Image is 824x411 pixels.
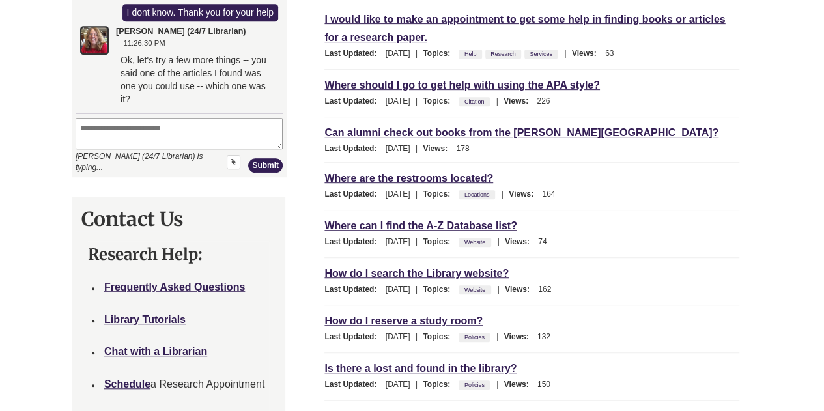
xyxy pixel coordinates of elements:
a: Frequently Asked Questions [104,281,245,292]
span: | [412,190,421,199]
a: Policies [462,330,487,345]
a: Help [462,47,479,61]
span: Views: [504,96,535,106]
span: [DATE] [386,144,410,153]
span: 226 [537,96,550,106]
button: Upload File [154,200,168,214]
span: Last Updated: [324,96,383,106]
span: | [412,49,421,58]
div: Chat actions [91,8,210,23]
span: 63 [605,49,614,58]
a: How do I search the Library website? [324,266,509,281]
span: Views: [509,190,540,199]
span: | [412,144,421,153]
ul: Topics: [459,190,498,199]
span: | [412,96,421,106]
span: Last Updated: [324,380,383,389]
ul: Topics: [459,380,493,389]
span: 162 [538,285,551,294]
span: [DATE] [386,49,410,58]
a: Schedule [104,378,150,390]
span: Topics: [423,285,457,294]
span: a Research Appointment [104,378,264,390]
div: [PERSON_NAME] (24/7 Librarian) [44,71,206,94]
span: | [494,237,503,246]
span: | [412,237,421,246]
span: Last Updated: [324,237,383,246]
span: [DATE] [386,190,410,199]
span: Topics: [423,237,457,246]
span: [DATE] [386,237,410,246]
button: Submit [176,203,210,218]
h2: Contact Us [81,206,276,231]
span: | [561,49,569,58]
span: | [412,380,421,389]
span: | [412,285,421,294]
a: Website [462,283,487,297]
ul: Topics: [459,285,494,294]
a: Research [489,47,518,61]
span: | [493,96,502,106]
span: 74 [538,237,547,246]
a: Library Tutorials [104,314,186,325]
span: | [494,285,503,294]
span: Views: [505,285,536,294]
span: | [498,190,507,199]
span: 164 [542,190,555,199]
a: Citation [462,94,487,109]
div: Chat Log [3,32,210,158]
span: Views: [504,380,535,389]
a: Can alumni check out books from the [PERSON_NAME][GEOGRAPHIC_DATA]? [324,125,718,140]
span: Views: [504,332,535,341]
span: Topics: [423,190,457,199]
span: Topics: [423,332,457,341]
span: Topics: [423,96,457,106]
span: Last Updated: [324,332,383,341]
div: I dont know. Thank you for your help [55,51,201,64]
a: Locations [462,188,492,202]
span: | [493,332,502,341]
button: View/Email Transcript [159,8,175,23]
a: Where can I find the A-Z Database list? [324,218,517,233]
span: 150 [537,380,550,389]
img: Amy (24/7 Librarian) [9,72,35,98]
span: [DATE] [386,380,410,389]
span: | [493,380,502,389]
span: Views: [423,144,454,153]
time: 11:26:30 PM [51,83,92,93]
ul: Topics: [459,49,561,58]
span: [DATE] [386,96,410,106]
strong: Research Help: [88,244,203,264]
a: Policies [462,378,487,392]
span: [DATE] [386,332,410,341]
a: Chat with a Librarian [104,346,207,357]
button: End Chat [193,8,210,23]
span: | [412,332,421,341]
textarea: Your message [3,163,210,194]
a: Services [528,47,554,61]
ul: Topics: [459,96,492,106]
a: How do I reserve a study room? [324,313,483,328]
button: Sound is Off (click to toggle) [133,8,150,23]
a: Website [462,235,487,249]
a: Where are the restrooms located? [324,171,493,186]
span: 132 [537,332,550,341]
a: Where should I go to get help with using the APA style? [324,78,600,92]
span: Views: [572,49,603,58]
span: 178 [456,144,469,153]
button: Pop out chat box [107,8,125,23]
span: Topics: [423,380,457,389]
span: Last Updated: [324,285,383,294]
span: [DATE] [386,285,410,294]
span: Views: [505,237,536,246]
span: Last Updated: [324,144,383,153]
span: Last Updated: [324,190,383,199]
ul: Topics: [459,237,494,246]
span: Last Updated: [324,49,383,58]
ul: Topics: [459,332,493,341]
